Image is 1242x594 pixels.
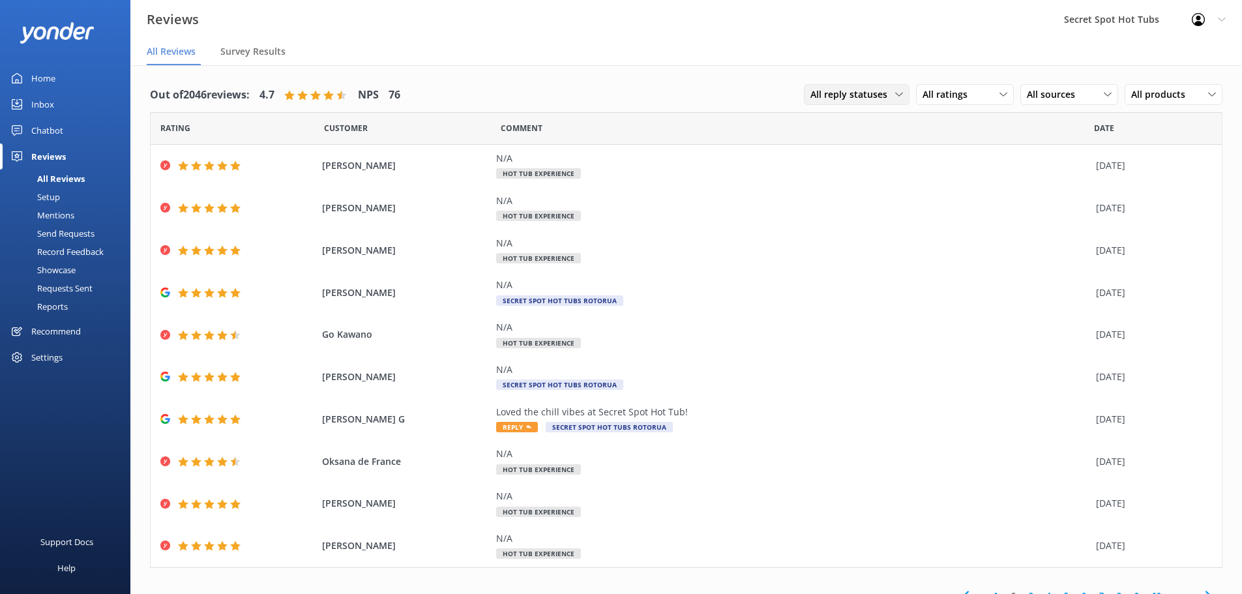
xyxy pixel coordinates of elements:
div: [DATE] [1096,286,1205,300]
a: Mentions [8,206,130,224]
span: Hot Tub Experience [496,168,581,179]
span: Date [324,122,368,134]
span: Date [1094,122,1114,134]
div: Send Requests [8,224,95,243]
div: Setup [8,188,60,206]
div: Home [31,65,55,91]
div: [DATE] [1096,370,1205,384]
span: Survey Results [220,45,286,58]
div: Settings [31,344,63,370]
h4: 76 [389,87,400,104]
a: Record Feedback [8,243,130,261]
div: [DATE] [1096,201,1205,215]
span: Hot Tub Experience [496,548,581,559]
span: [PERSON_NAME] G [322,412,490,426]
span: [PERSON_NAME] [322,370,490,384]
span: Hot Tub Experience [496,464,581,475]
div: [DATE] [1096,454,1205,469]
div: Help [57,555,76,581]
span: [PERSON_NAME] [322,158,490,173]
div: N/A [496,151,1089,166]
div: N/A [496,363,1089,377]
div: Inbox [31,91,54,117]
span: Secret Spot Hot Tubs Rotorua [496,295,623,306]
div: Requests Sent [8,279,93,297]
div: [DATE] [1096,158,1205,173]
span: Go Kawano [322,327,490,342]
img: yonder-white-logo.png [20,22,95,44]
span: All Reviews [147,45,196,58]
span: Question [501,122,542,134]
div: N/A [496,531,1089,546]
a: All Reviews [8,170,130,188]
h4: NPS [358,87,379,104]
h4: Out of 2046 reviews: [150,87,250,104]
div: Record Feedback [8,243,104,261]
div: Recommend [31,318,81,344]
div: [DATE] [1096,496,1205,511]
div: N/A [496,236,1089,250]
span: Hot Tub Experience [496,507,581,517]
div: Chatbot [31,117,63,143]
span: All ratings [923,87,975,102]
span: Secret Spot Hot Tubs Rotorua [496,379,623,390]
span: [PERSON_NAME] [322,496,490,511]
div: Loved the chill vibes at Secret Spot Hot Tub! [496,405,1089,419]
div: Showcase [8,261,76,279]
span: [PERSON_NAME] [322,201,490,215]
span: Hot Tub Experience [496,338,581,348]
span: [PERSON_NAME] [322,243,490,258]
div: [DATE] [1096,539,1205,553]
div: Reviews [31,143,66,170]
span: All reply statuses [810,87,895,102]
a: Reports [8,297,130,316]
span: Secret Spot Hot Tubs Rotorua [546,422,673,432]
div: Support Docs [40,529,93,555]
span: All sources [1027,87,1083,102]
div: [DATE] [1096,243,1205,258]
span: All products [1131,87,1193,102]
a: Setup [8,188,130,206]
span: Date [160,122,190,134]
span: Hot Tub Experience [496,253,581,263]
div: Mentions [8,206,74,224]
span: Reply [496,422,538,432]
h3: Reviews [147,9,199,30]
div: N/A [496,320,1089,334]
span: [PERSON_NAME] [322,539,490,553]
span: [PERSON_NAME] [322,286,490,300]
div: N/A [496,278,1089,292]
h4: 4.7 [259,87,274,104]
div: N/A [496,194,1089,208]
div: [DATE] [1096,412,1205,426]
div: [DATE] [1096,327,1205,342]
a: Requests Sent [8,279,130,297]
span: Oksana de France [322,454,490,469]
div: Reports [8,297,68,316]
a: Send Requests [8,224,130,243]
div: N/A [496,447,1089,461]
a: Showcase [8,261,130,279]
div: All Reviews [8,170,85,188]
span: Hot Tub Experience [496,211,581,221]
div: N/A [496,489,1089,503]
